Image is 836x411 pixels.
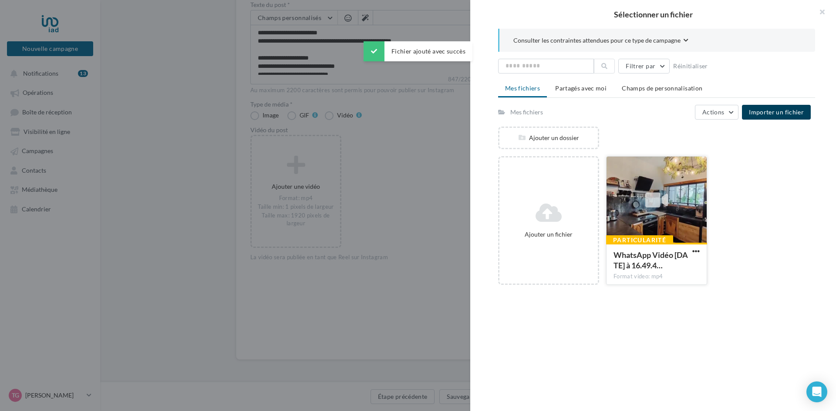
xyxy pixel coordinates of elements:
button: Importer un fichier [742,105,811,120]
div: Mes fichiers [510,108,543,117]
span: Mes fichiers [505,84,540,92]
div: Ajouter un dossier [499,134,598,142]
button: Consulter les contraintes attendues pour ce type de campagne [513,36,688,47]
div: Fichier ajouté avec succès [364,41,472,61]
button: Actions [695,105,738,120]
button: Réinitialiser [670,61,711,71]
span: Importer un fichier [749,108,804,116]
span: Champs de personnalisation [622,84,702,92]
div: Format video: mp4 [614,273,700,281]
span: Consulter les contraintes attendues pour ce type de campagne [513,36,681,45]
div: Ajouter un fichier [503,230,594,239]
span: Actions [702,108,724,116]
div: Open Intercom Messenger [806,381,827,402]
span: WhatsApp Vidéo 2025-09-22 à 16.49.43_3cf9ce50 [614,250,688,270]
div: Particularité [606,235,673,245]
button: Filtrer par [618,59,670,74]
span: Partagés avec moi [555,84,607,92]
h2: Sélectionner un fichier [484,10,822,18]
